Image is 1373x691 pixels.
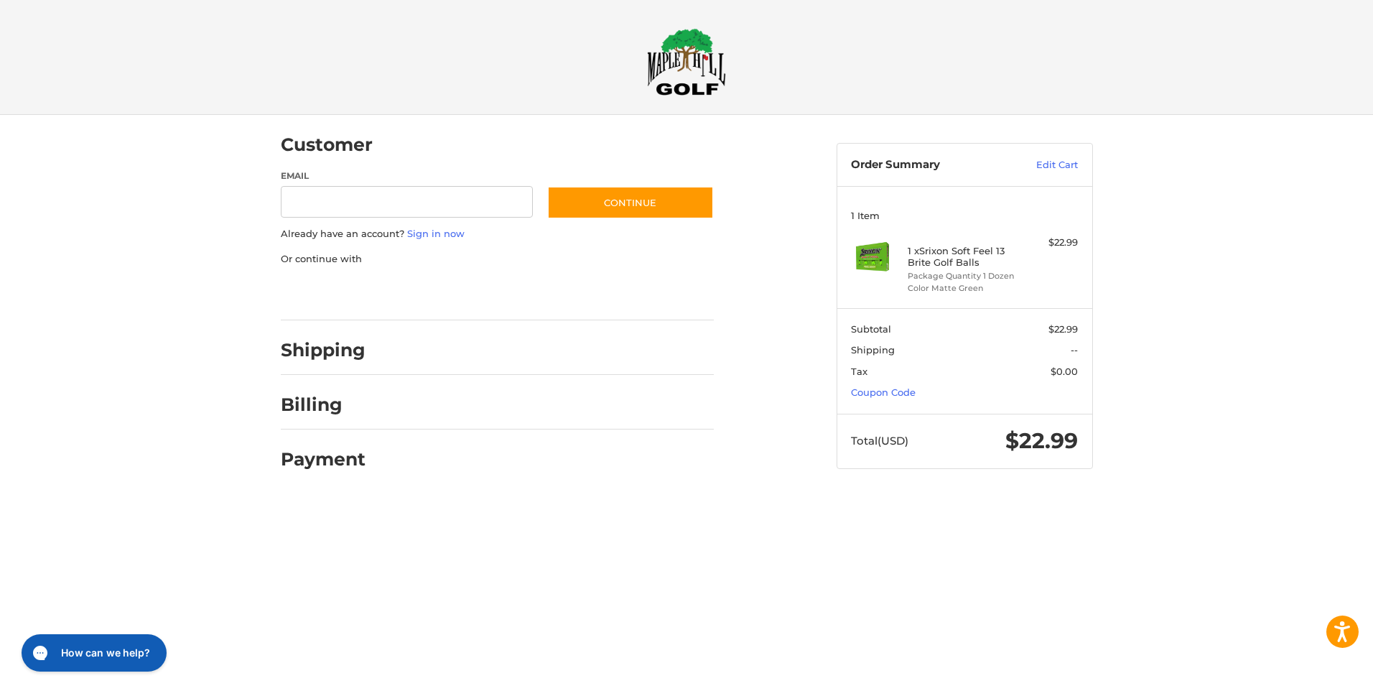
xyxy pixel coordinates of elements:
p: Already have an account? [281,227,714,241]
iframe: PayPal-paylater [398,280,506,306]
span: $22.99 [1048,323,1078,335]
li: Package Quantity 1 Dozen [908,270,1018,282]
a: Coupon Code [851,386,916,398]
span: -- [1071,344,1078,356]
span: Shipping [851,344,895,356]
label: Email [281,170,534,182]
a: Sign in now [407,228,465,239]
span: Subtotal [851,323,891,335]
li: Color Matte Green [908,282,1018,295]
h2: Payment [281,448,366,470]
button: Continue [547,186,714,219]
span: Total (USD) [851,434,908,447]
a: Edit Cart [1005,158,1078,172]
p: Or continue with [281,252,714,266]
img: Maple Hill Golf [647,28,726,96]
span: $0.00 [1051,366,1078,377]
h3: Order Summary [851,158,1005,172]
span: $22.99 [1005,427,1078,454]
iframe: Gorgias live chat messenger [14,629,171,677]
h3: 1 Item [851,210,1078,221]
h4: 1 x Srixon Soft Feel 13 Brite Golf Balls [908,245,1018,269]
h2: Customer [281,134,373,156]
h2: Shipping [281,339,366,361]
iframe: PayPal-paypal [276,280,383,306]
div: $22.99 [1021,236,1078,250]
iframe: PayPal-venmo [519,280,627,306]
span: Tax [851,366,867,377]
h2: Billing [281,394,365,416]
